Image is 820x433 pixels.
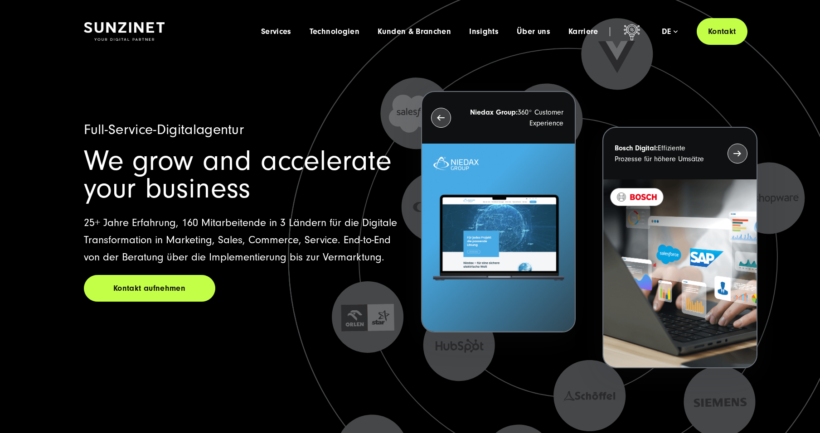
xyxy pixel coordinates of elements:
[517,27,550,36] a: Über uns
[697,18,747,45] a: Kontakt
[84,275,215,302] a: Kontakt aufnehmen
[310,27,359,36] a: Technologien
[469,27,499,36] a: Insights
[84,121,244,138] span: Full-Service-Digitalagentur
[467,107,563,129] p: 360° Customer Experience
[615,143,711,164] p: Effiziente Prozesse für höhere Umsätze
[422,144,575,332] img: Letztes Projekt von Niedax. Ein Laptop auf dem die Niedax Website geöffnet ist, auf blauem Hinter...
[261,27,291,36] a: Services
[470,108,518,116] strong: Niedax Group:
[84,214,399,266] p: 25+ Jahre Erfahrung, 160 Mitarbeitende in 3 Ländern für die Digitale Transformation in Marketing,...
[662,27,678,36] div: de
[84,22,165,41] img: SUNZINET Full Service Digital Agentur
[421,91,576,332] button: Niedax Group:360° Customer Experience Letztes Projekt von Niedax. Ein Laptop auf dem die Niedax W...
[602,127,757,368] button: Bosch Digital:Effiziente Prozesse für höhere Umsätze BOSCH - Kundeprojekt - Digital Transformatio...
[603,179,756,367] img: BOSCH - Kundeprojekt - Digital Transformation Agentur SUNZINET
[84,144,392,205] span: We grow and accelerate your business
[615,144,658,152] strong: Bosch Digital:
[568,27,598,36] a: Karriere
[378,27,451,36] a: Kunden & Branchen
